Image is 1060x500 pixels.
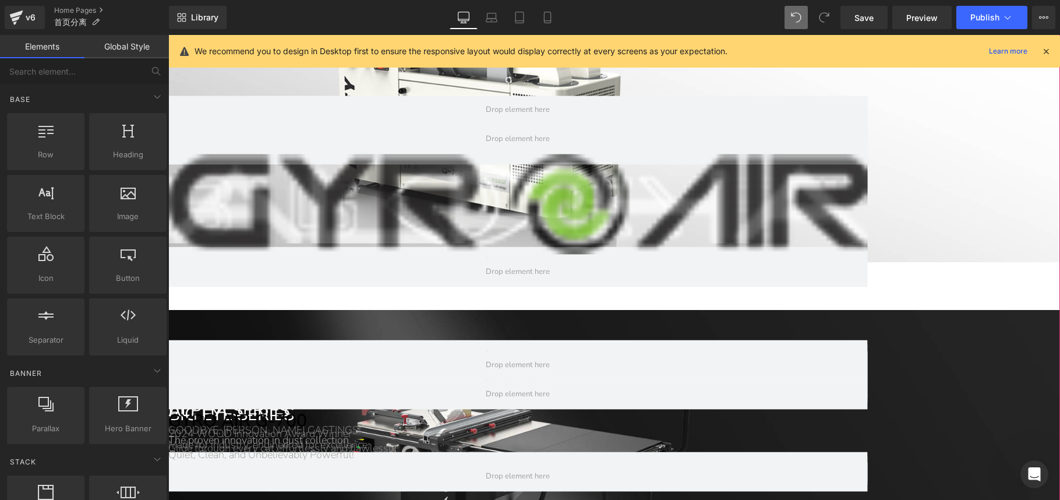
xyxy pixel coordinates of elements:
[93,334,163,346] span: Liquid
[10,210,81,223] span: Text Block
[93,422,163,435] span: Hero Banner
[10,149,81,161] span: Row
[5,6,45,29] a: v6
[9,456,37,467] span: Stack
[906,12,938,24] span: Preview
[169,6,227,29] a: New Library
[93,210,163,223] span: Image
[785,6,808,29] button: Undo
[93,149,163,161] span: Heading
[1020,460,1048,488] iframe: Intercom live chat
[956,6,1027,29] button: Publish
[506,6,533,29] a: Tablet
[93,272,163,284] span: Button
[1032,6,1055,29] button: More
[191,12,218,23] span: Library
[892,6,952,29] a: Preview
[84,35,169,58] a: Global Style
[23,10,38,25] div: v6
[195,45,727,58] p: We recommend you to design in Desktop first to ensure the responsive layout would display correct...
[812,6,836,29] button: Redo
[54,17,87,27] span: 首页分离
[533,6,561,29] a: Mobile
[854,12,874,24] span: Save
[970,13,999,22] span: Publish
[10,334,81,346] span: Separator
[54,6,169,15] a: Home Pages
[450,6,478,29] a: Desktop
[9,94,31,105] span: Base
[9,368,43,379] span: Banner
[478,6,506,29] a: Laptop
[10,422,81,435] span: Parallax
[984,44,1032,58] a: Learn more
[10,272,81,284] span: Icon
